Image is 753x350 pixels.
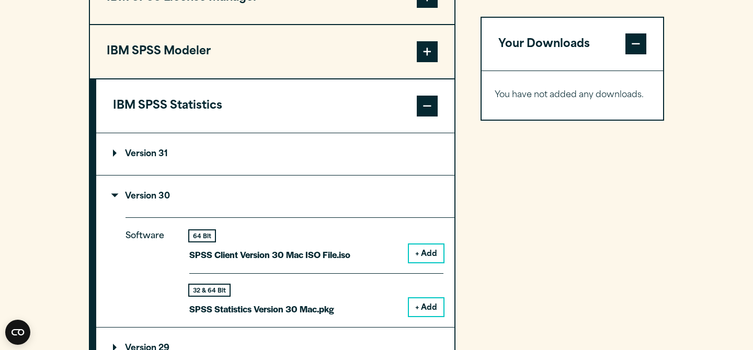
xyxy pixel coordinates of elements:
div: Your Downloads [482,71,663,120]
summary: Version 31 [96,133,454,175]
button: + Add [409,298,443,316]
button: Open CMP widget [5,320,30,345]
p: Software [125,229,173,308]
summary: Version 30 [96,176,454,217]
button: IBM SPSS Modeler [90,25,454,78]
p: Version 31 [113,150,168,158]
p: Version 30 [113,192,170,201]
button: IBM SPSS Statistics [96,79,454,133]
button: Your Downloads [482,18,663,71]
p: You have not added any downloads. [495,88,650,103]
div: 64 Bit [189,230,215,241]
p: SPSS Client Version 30 Mac ISO File.iso [189,247,350,262]
p: SPSS Statistics Version 30 Mac.pkg [189,301,334,317]
div: 32 & 64 Bit [189,285,230,296]
button: + Add [409,244,443,262]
